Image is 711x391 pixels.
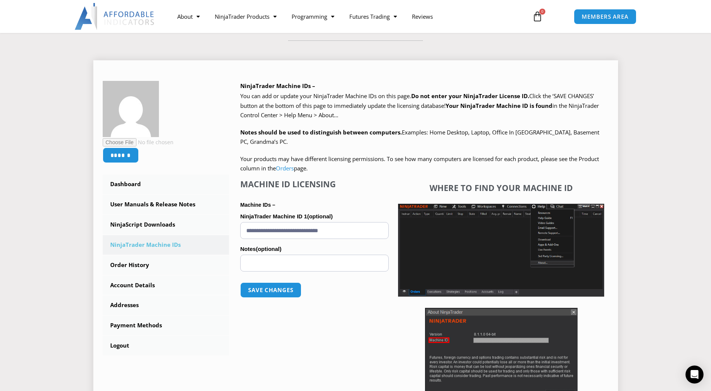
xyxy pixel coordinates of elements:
a: User Manuals & Release Notes [103,195,229,214]
a: Reviews [404,8,440,25]
div: Open Intercom Messenger [686,366,704,384]
nav: Account pages [103,175,229,355]
label: NinjaTrader Machine ID 1 [240,211,389,222]
a: 0 [521,6,554,27]
span: Your products may have different licensing permissions. To see how many computers are licensed fo... [240,155,599,172]
a: Addresses [103,295,229,315]
img: e2dacd45ccaaec9dc43a2872e1333680b03635dcf8b7f1c66a4489944eb7de0b [103,81,159,137]
a: NinjaTrader Products [207,8,284,25]
span: 0 [539,9,545,15]
a: About [170,8,207,25]
span: (optional) [256,246,281,252]
a: Futures Trading [342,8,404,25]
a: Payment Methods [103,316,229,335]
span: Click the ‘SAVE CHANGES’ button at the bottom of this page to immediately update the licensing da... [240,92,599,119]
a: NinjaScript Downloads [103,215,229,234]
a: Account Details [103,276,229,295]
button: Save changes [240,282,301,298]
h4: Where to find your Machine ID [398,183,604,193]
img: Screenshot 2025-01-17 1155544 | Affordable Indicators – NinjaTrader [398,204,604,297]
span: You can add or update your NinjaTrader Machine IDs on this page. [240,92,411,100]
strong: Machine IDs – [240,202,275,208]
strong: Notes should be used to distinguish between computers. [240,128,402,136]
a: Orders [276,164,294,172]
strong: Your NinjaTrader Machine ID is found [446,102,552,109]
b: NinjaTrader Machine IDs – [240,82,315,90]
a: Dashboard [103,175,229,194]
a: Order History [103,255,229,275]
label: Notes [240,243,389,255]
a: Programming [284,8,342,25]
span: Examples: Home Desktop, Laptop, Office In [GEOGRAPHIC_DATA], Basement PC, Grandma’s PC. [240,128,599,146]
span: (optional) [307,213,332,219]
b: Do not enter your NinjaTrader License ID. [411,92,529,100]
a: MEMBERS AREA [574,9,636,24]
a: Logout [103,336,229,355]
a: NinjaTrader Machine IDs [103,235,229,255]
h4: Machine ID Licensing [240,179,389,189]
span: MEMBERS AREA [582,14,629,19]
nav: Menu [170,8,524,25]
img: LogoAI | Affordable Indicators – NinjaTrader [75,3,155,30]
